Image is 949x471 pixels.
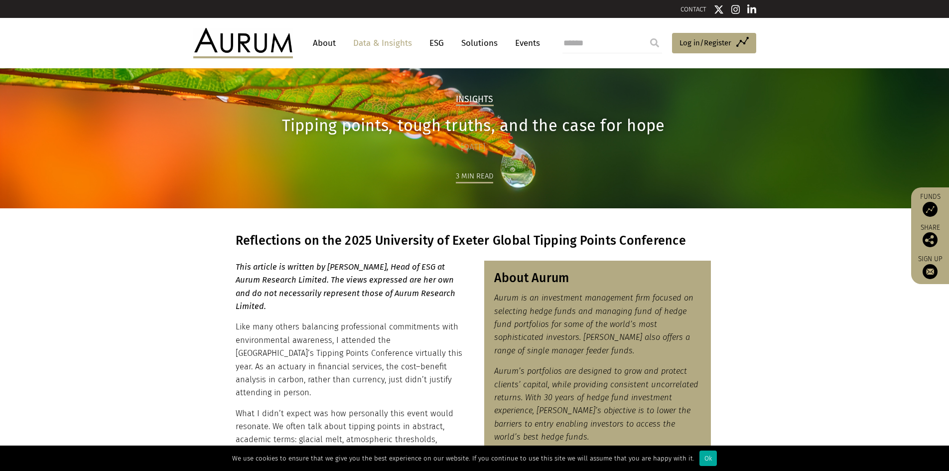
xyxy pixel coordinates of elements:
h1: Tipping points, tough truths, and the case for hope [236,116,711,136]
a: CONTACT [680,5,706,13]
a: About [308,34,341,52]
em: Aurum is an investment management firm focused on selecting hedge funds and managing fund of hedg... [494,293,693,355]
img: Twitter icon [714,4,724,14]
img: Access Funds [923,202,938,217]
div: Ok [699,451,717,466]
div: [DATE] [236,141,711,155]
span: Log in/Register [679,37,731,49]
h3: About Aurum [494,271,701,286]
em: Aurum’s portfolios are designed to grow and protect clients’ capital, while providing consistent ... [494,366,698,442]
a: Data & Insights [348,34,417,52]
div: Share [916,224,944,247]
a: Sign up [916,255,944,279]
img: Sign up to our newsletter [923,264,938,279]
p: Like many others balancing professional commitments with environmental awareness, I attended the ... [236,320,463,399]
img: Share this post [923,232,938,247]
a: Events [510,34,540,52]
h2: Insights [456,94,494,106]
img: Instagram icon [731,4,740,14]
a: Funds [916,192,944,217]
input: Submit [645,33,665,53]
img: Linkedin icon [747,4,756,14]
a: ESG [424,34,449,52]
div: 3 min read [456,170,493,183]
a: Log in/Register [672,33,756,54]
em: This article is written by [PERSON_NAME], Head of ESG at Aurum Research Limited. The views expres... [236,262,455,311]
a: Solutions [456,34,503,52]
img: Aurum [193,28,293,58]
h3: Reflections on the 2025 University of Exeter Global Tipping Points Conference [236,233,711,248]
